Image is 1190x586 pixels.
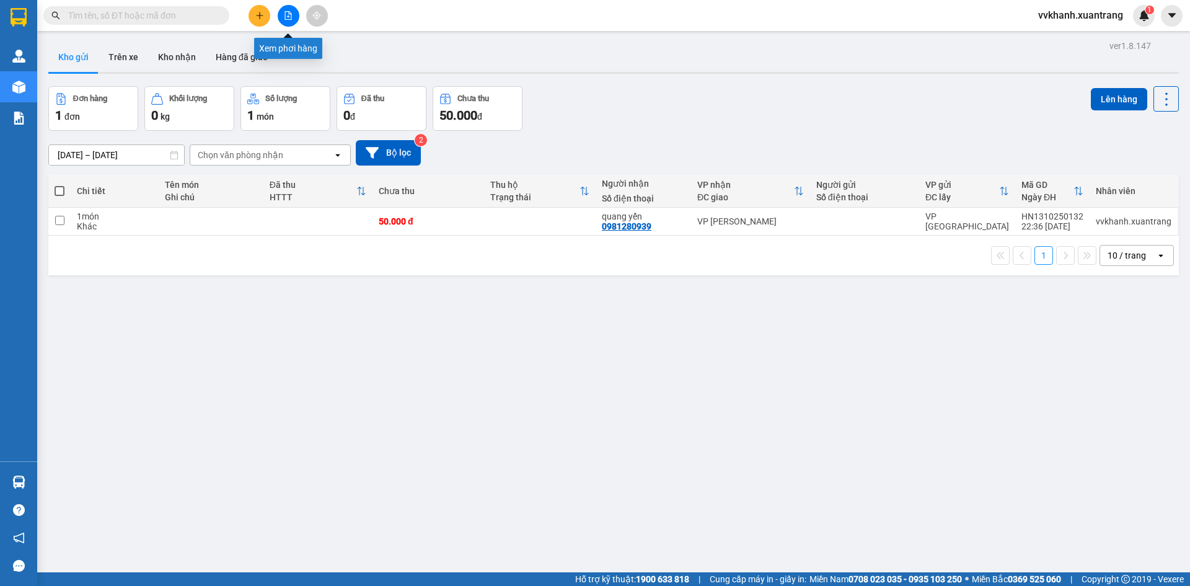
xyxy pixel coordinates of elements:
div: Chưa thu [457,94,489,103]
svg: open [333,150,343,160]
button: Trên xe [99,42,148,72]
span: search [51,11,60,20]
span: 0 [343,108,350,123]
div: HN1310250132 [1021,211,1083,221]
span: caret-down [1166,10,1178,21]
div: 1 món [77,211,152,221]
div: 10 / trang [1108,249,1146,262]
span: question-circle [13,504,25,516]
div: Người gửi [816,180,913,190]
img: solution-icon [12,112,25,125]
span: file-add [284,11,293,20]
button: plus [249,5,270,27]
th: Toggle SortBy [263,175,372,208]
th: Toggle SortBy [919,175,1015,208]
input: Select a date range. [49,145,184,165]
div: Người nhận [602,179,685,189]
th: Toggle SortBy [1015,175,1090,208]
span: 1 [247,108,254,123]
span: đơn [64,112,80,122]
input: Tìm tên, số ĐT hoặc mã đơn [68,9,214,22]
div: Đơn hàng [73,94,107,103]
div: VP [PERSON_NAME] [697,216,804,226]
div: ver 1.8.147 [1109,39,1151,53]
span: Miền Nam [809,572,962,586]
span: vvkhanh.xuantrang [1028,7,1133,23]
span: 0 [151,108,158,123]
span: | [1070,572,1072,586]
button: Chưa thu50.000đ [433,86,522,131]
div: Đã thu [361,94,384,103]
span: Miền Bắc [972,572,1061,586]
th: Toggle SortBy [484,175,596,208]
div: VP nhận [697,180,794,190]
div: VP gửi [925,180,999,190]
span: 1 [55,108,62,123]
div: Chi tiết [77,186,152,196]
button: Số lượng1món [240,86,330,131]
span: kg [161,112,170,122]
div: Chưa thu [379,186,478,196]
img: logo-vxr [11,8,27,27]
div: Số điện thoại [816,192,913,202]
span: | [699,572,700,586]
span: 50.000 [439,108,477,123]
svg: open [1156,251,1166,260]
button: Bộ lọc [356,140,421,166]
span: notification [13,532,25,544]
div: 50.000 đ [379,216,478,226]
div: Tên món [165,180,257,190]
span: món [257,112,274,122]
div: Khác [77,221,152,231]
span: Hỗ trợ kỹ thuật: [575,572,689,586]
div: 22:36 [DATE] [1021,221,1083,231]
strong: 0708 023 035 - 0935 103 250 [848,574,962,584]
button: Đã thu0đ [337,86,426,131]
button: caret-down [1161,5,1183,27]
div: quang yến [602,211,685,221]
span: ⚪️ [965,577,969,582]
div: Đã thu [270,180,356,190]
div: Thu hộ [490,180,580,190]
div: Trạng thái [490,192,580,202]
div: Chọn văn phòng nhận [198,149,283,161]
span: copyright [1121,575,1130,584]
span: đ [350,112,355,122]
button: 1 [1034,246,1053,265]
button: Khối lượng0kg [144,86,234,131]
div: 0981280939 [602,221,651,231]
div: Số điện thoại [602,193,685,203]
img: warehouse-icon [12,50,25,63]
span: message [13,560,25,572]
img: warehouse-icon [12,476,25,489]
span: đ [477,112,482,122]
button: aim [306,5,328,27]
div: HTTT [270,192,356,202]
th: Toggle SortBy [691,175,810,208]
span: Cung cấp máy in - giấy in: [710,572,806,586]
button: Kho gửi [48,42,99,72]
strong: 0369 525 060 [1008,574,1061,584]
div: Ngày ĐH [1021,192,1073,202]
div: Khối lượng [169,94,207,103]
div: ĐC giao [697,192,794,202]
button: file-add [278,5,299,27]
span: aim [312,11,321,20]
sup: 2 [415,134,427,146]
button: Đơn hàng1đơn [48,86,138,131]
div: Mã GD [1021,180,1073,190]
div: VP [GEOGRAPHIC_DATA] [925,211,1009,231]
strong: 1900 633 818 [636,574,689,584]
button: Kho nhận [148,42,206,72]
div: Nhân viên [1096,186,1171,196]
sup: 1 [1145,6,1154,14]
span: plus [255,11,264,20]
div: Ghi chú [165,192,257,202]
button: Lên hàng [1091,88,1147,110]
div: vvkhanh.xuantrang [1096,216,1171,226]
div: ĐC lấy [925,192,999,202]
img: warehouse-icon [12,81,25,94]
button: Hàng đã giao [206,42,278,72]
span: 1 [1147,6,1152,14]
img: icon-new-feature [1139,10,1150,21]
